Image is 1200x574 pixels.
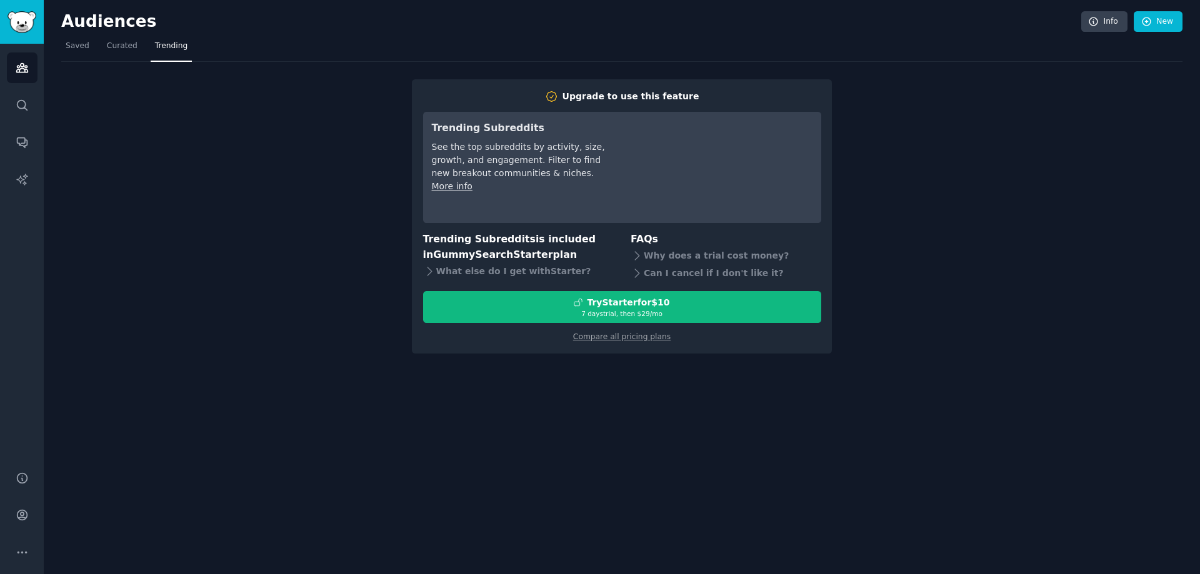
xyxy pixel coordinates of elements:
a: Compare all pricing plans [573,332,671,341]
div: 7 days trial, then $ 29 /mo [424,309,821,318]
a: Saved [61,36,94,62]
div: Upgrade to use this feature [562,90,699,103]
div: See the top subreddits by activity, size, growth, and engagement. Filter to find new breakout com... [432,141,607,180]
span: Trending [155,41,187,52]
a: Info [1081,11,1127,32]
a: New [1134,11,1182,32]
a: Trending [151,36,192,62]
span: GummySearch Starter [433,249,552,260]
button: TryStarterfor$107 daystrial, then $29/mo [423,291,821,323]
iframe: YouTube video player [625,121,812,214]
a: Curated [102,36,142,62]
div: What else do I get with Starter ? [423,262,614,280]
div: Why does a trial cost money? [631,247,821,265]
h3: Trending Subreddits is included in plan [423,232,614,262]
div: Can I cancel if I don't like it? [631,265,821,282]
img: GummySearch logo [7,11,36,33]
h3: FAQs [631,232,821,247]
div: Try Starter for $10 [587,296,669,309]
h3: Trending Subreddits [432,121,607,136]
h2: Audiences [61,12,1081,32]
span: Saved [66,41,89,52]
span: Curated [107,41,137,52]
a: More info [432,181,472,191]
